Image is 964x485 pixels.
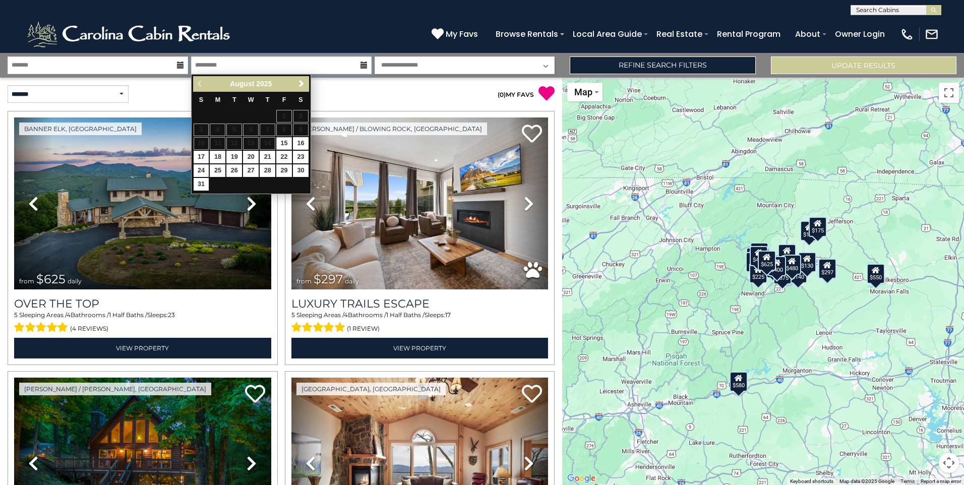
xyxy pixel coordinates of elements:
a: 22 [276,151,292,163]
span: Friday [282,96,286,103]
a: Banner Elk, [GEOGRAPHIC_DATA] [19,123,142,135]
a: 31 [194,178,209,191]
span: $297 [314,272,343,286]
button: Map camera controls [939,453,959,473]
span: from [19,277,34,285]
a: Real Estate [651,25,707,43]
span: (1 review) [347,322,380,335]
img: Google [565,472,598,485]
div: $225 [749,263,767,283]
span: 2025 [256,80,272,88]
img: phone-regular-white.png [900,27,914,41]
div: $425 [750,246,768,266]
span: 5 [14,311,18,319]
a: Owner Login [830,25,890,43]
button: Toggle fullscreen view [939,83,959,103]
span: Wednesday [248,96,254,103]
div: $175 [808,217,826,237]
img: White-1-2.png [25,19,234,49]
a: Terms [900,478,915,484]
div: $550 [867,264,885,284]
a: 30 [293,164,309,177]
a: Browse Rentals [491,25,563,43]
a: View Property [14,338,271,358]
a: 25 [210,164,225,177]
div: $580 [730,372,748,392]
a: Add to favorites [522,384,542,405]
a: Luxury Trails Escape [291,297,549,311]
img: thumbnail_168695581.jpeg [291,117,549,289]
span: (4 reviews) [70,322,108,335]
a: Rental Program [712,25,786,43]
span: Sunday [199,96,203,103]
a: Add to favorites [245,384,265,405]
a: 26 [226,164,242,177]
span: August [230,80,254,88]
span: Next [297,80,306,88]
a: 23 [293,151,309,163]
a: 27 [243,164,259,177]
a: Open this area in Google Maps (opens a new window) [565,472,598,485]
a: View Property [291,338,549,358]
div: $400 [767,256,786,276]
div: $230 [746,252,764,272]
div: $480 [782,255,801,275]
span: Thursday [266,96,270,103]
a: 20 [243,151,259,163]
a: Add to favorites [522,124,542,145]
div: $297 [818,259,836,279]
a: [GEOGRAPHIC_DATA], [GEOGRAPHIC_DATA] [296,383,446,395]
button: Update Results [771,56,956,74]
a: Local Area Guide [568,25,647,43]
button: Change map style [567,83,602,101]
span: daily [68,277,82,285]
span: 1 Half Baths / [109,311,147,319]
span: Map [574,87,592,97]
a: [PERSON_NAME] / [PERSON_NAME], [GEOGRAPHIC_DATA] [19,383,211,395]
a: About [790,25,825,43]
div: Sleeping Areas / Bathrooms / Sleeps: [291,311,549,335]
span: 23 [168,311,175,319]
a: Refine Search Filters [570,56,755,74]
span: 17 [445,311,451,319]
span: 5 [291,311,295,319]
a: 18 [210,151,225,163]
img: mail-regular-white.png [925,27,939,41]
div: $140 [789,263,807,283]
a: Over The Top [14,297,271,311]
span: Tuesday [232,96,236,103]
div: $130 [798,252,816,272]
div: $625 [758,251,776,271]
span: Saturday [298,96,303,103]
a: 19 [226,151,242,163]
div: $349 [778,244,796,264]
a: Report a map error [921,478,961,484]
span: 1 Half Baths / [386,311,425,319]
a: My Favs [432,28,480,41]
span: My Favs [446,28,478,40]
img: thumbnail_167153549.jpeg [14,117,271,289]
span: ( ) [498,91,506,98]
span: daily [345,277,359,285]
button: Keyboard shortcuts [790,478,833,485]
a: 29 [276,164,292,177]
a: 17 [194,151,209,163]
a: [PERSON_NAME] / Blowing Rock, [GEOGRAPHIC_DATA] [296,123,487,135]
a: 21 [260,151,275,163]
a: 15 [276,137,292,150]
a: 28 [260,164,275,177]
span: 4 [344,311,348,319]
span: from [296,277,312,285]
span: Map data ©2025 Google [839,478,894,484]
span: 0 [500,91,504,98]
a: 16 [293,137,309,150]
a: Next [295,78,308,90]
a: (0)MY FAVS [498,91,534,98]
span: 4 [67,311,71,319]
span: Monday [215,96,221,103]
div: Sleeping Areas / Bathrooms / Sleeps: [14,311,271,335]
div: $125 [750,242,768,263]
div: $175 [800,221,818,241]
